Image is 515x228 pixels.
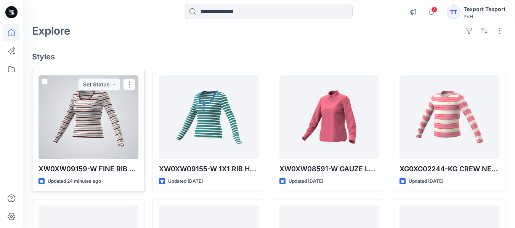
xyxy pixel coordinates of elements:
h2: Explore [32,25,71,37]
p: XW0XW09155-W 1X1 RIB HENLEY TOP-STRIPE-V01 [159,164,259,174]
p: XW0XW09159-W FINE RIB SCOOP-NK LS TEE-V01 [39,164,138,174]
div: TT [447,5,460,19]
p: XG0XG02244-KG CREW NECK TOP LS-STRIPE-V01 [399,164,499,174]
a: XW0XW08591-W GAUZE LS ROLL-TAB SHIRT-V01 [279,75,379,159]
h4: Styles [32,52,506,61]
p: Updated 24 minutes ago [48,177,101,185]
div: PVH [464,14,505,19]
span: 7 [431,6,437,13]
p: Updated [DATE] [168,177,203,185]
a: XW0XW09159-W FINE RIB SCOOP-NK LS TEE-V01 [39,75,138,159]
a: XW0XW09155-W 1X1 RIB HENLEY TOP-STRIPE-V01 [159,75,259,159]
div: Texport Texport [464,5,505,14]
p: Updated [DATE] [409,177,443,185]
a: XG0XG02244-KG CREW NECK TOP LS-STRIPE-V01 [399,75,499,159]
p: Updated [DATE] [289,177,323,185]
p: XW0XW08591-W GAUZE LS ROLL-TAB SHIRT-V01 [279,164,379,174]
